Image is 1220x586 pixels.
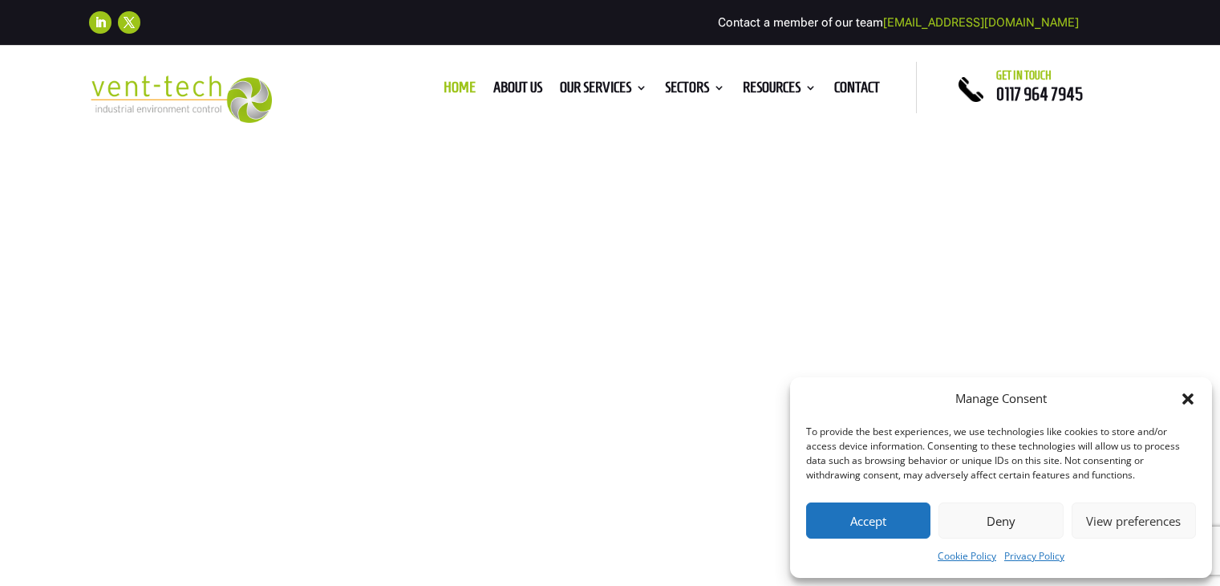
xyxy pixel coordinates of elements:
[938,503,1063,539] button: Deny
[955,389,1047,409] div: Manage Consent
[883,15,1079,30] a: [EMAIL_ADDRESS][DOMAIN_NAME]
[743,82,817,100] a: Resources
[118,11,140,34] a: Follow on X
[1004,547,1064,566] a: Privacy Policy
[1180,391,1196,407] div: Close dialog
[806,503,930,539] button: Accept
[560,82,647,100] a: Our Services
[718,15,1079,30] span: Contact a member of our team
[938,547,996,566] a: Cookie Policy
[806,425,1194,482] div: To provide the best experiences, we use technologies like cookies to store and/or access device i...
[444,82,476,100] a: Home
[996,69,1052,82] span: Get in touch
[665,82,725,100] a: Sectors
[89,11,111,34] a: Follow on LinkedIn
[493,82,542,100] a: About us
[89,75,273,123] img: 2023-09-27T08_35_16.549ZVENT-TECH---Clear-background
[1072,503,1196,539] button: View preferences
[996,84,1083,104] a: 0117 964 7945
[834,82,880,100] a: Contact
